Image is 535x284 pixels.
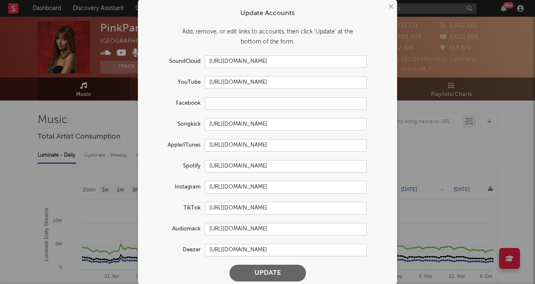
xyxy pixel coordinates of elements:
label: Deezer [146,245,205,255]
label: TikTok [146,203,205,213]
label: Apple/iTunes [146,140,205,150]
label: Instagram [146,182,205,192]
div: Add, remove, or edit links to accounts, then click 'Update' at the bottom of the form. [146,27,389,47]
button: × [386,2,395,11]
div: Update Accounts [146,8,389,18]
label: Spotify [146,161,205,171]
label: SoundCloud [146,57,205,67]
label: Songkick [146,119,205,129]
label: Facebook [146,98,205,108]
label: Audiomack [146,224,205,234]
label: YouTube [146,77,205,88]
button: Update [229,265,306,281]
